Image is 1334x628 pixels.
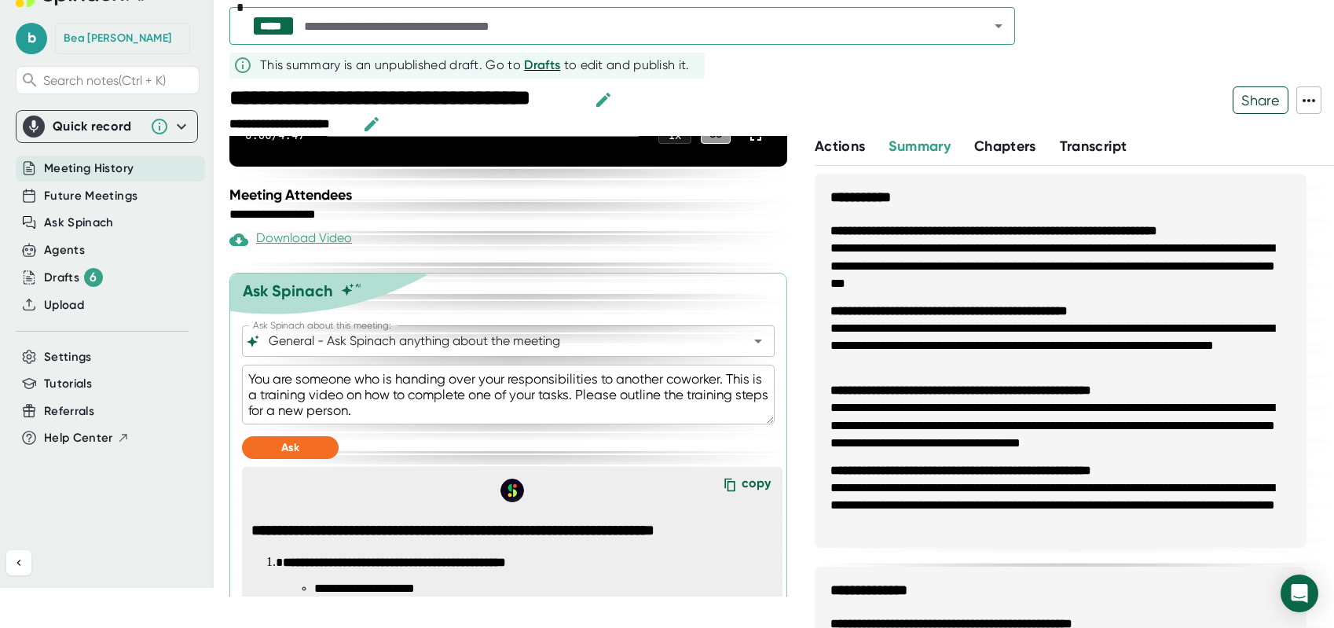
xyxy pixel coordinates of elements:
button: Meeting History [44,160,134,178]
button: Summary [889,136,950,157]
button: Drafts 6 [44,268,103,287]
div: This summary is an unpublished draft. Go to to edit and publish it. [260,56,690,75]
div: Drafts [44,268,103,287]
button: Open [988,15,1010,37]
button: Referrals [44,402,94,421]
input: What can we do to help? [266,330,724,352]
div: Ask Spinach [243,281,333,300]
button: Open [747,330,769,352]
button: Settings [44,348,92,366]
div: Quick record [23,111,191,142]
div: Quick record [53,119,142,134]
span: Search notes (Ctrl + K) [43,73,195,88]
div: Meeting Attendees [229,186,795,204]
button: Future Meetings [44,187,137,205]
button: Ask [242,436,339,459]
button: Share [1233,86,1288,114]
button: Actions [815,136,865,157]
div: copy [742,476,771,497]
div: Download Video [229,230,352,249]
span: Actions [815,138,865,155]
span: b [16,23,47,54]
button: Agents [44,241,85,259]
div: 6 [84,268,103,287]
span: Drafts [524,57,560,72]
span: Help Center [44,429,113,447]
span: Ask [281,441,299,454]
span: Summary [889,138,950,155]
div: Open Intercom Messenger [1281,575,1318,612]
textarea: You are someone who is handing over your responsibilities to another coworker. This is a training... [242,365,775,424]
button: Ask Spinach [44,214,114,232]
span: Transcript [1060,138,1127,155]
button: Upload [44,296,84,314]
button: Drafts [524,56,560,75]
button: Collapse sidebar [6,550,31,575]
div: Bea van den Heuvel [64,31,171,46]
button: Tutorials [44,375,92,393]
button: Chapters [974,136,1036,157]
span: Chapters [974,138,1036,155]
span: Share [1233,86,1288,114]
button: Transcript [1060,136,1127,157]
button: Help Center [44,429,130,447]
